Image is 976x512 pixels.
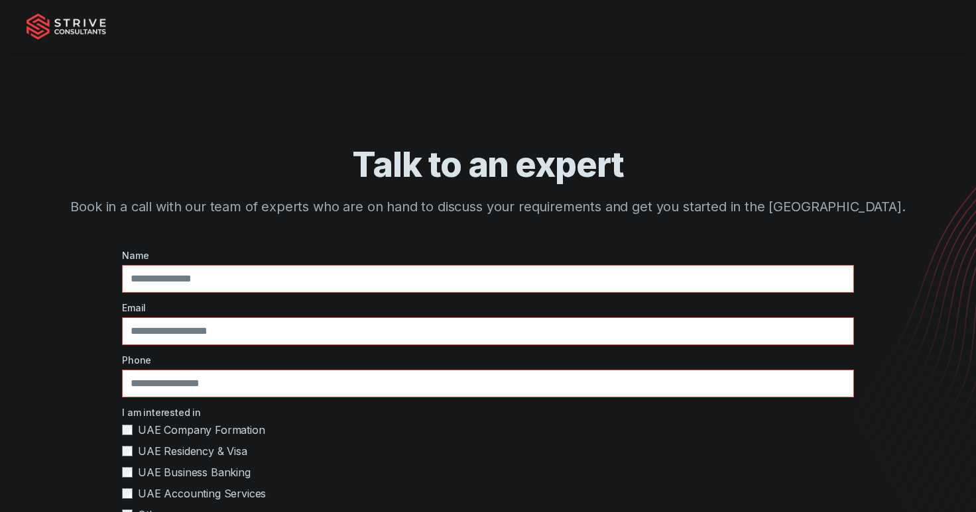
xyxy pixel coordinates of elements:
span: UAE Residency & Visa [138,443,247,459]
input: UAE Company Formation [122,425,133,435]
span: UAE Business Banking [138,464,251,480]
input: UAE Business Banking [122,467,133,478]
span: UAE Accounting Services [138,486,266,501]
p: Book in a call with our team of experts who are on hand to discuss your requirements and get you ... [64,197,912,217]
h1: Talk to an expert [64,143,912,186]
span: UAE Company Formation [138,422,265,438]
input: UAE Residency & Visa [122,446,133,456]
label: Name [122,248,854,262]
input: UAE Accounting Services [122,488,133,499]
label: I am interested in [122,405,854,419]
label: Email [122,301,854,315]
img: Strive Consultants [27,13,106,40]
label: Phone [122,353,854,367]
